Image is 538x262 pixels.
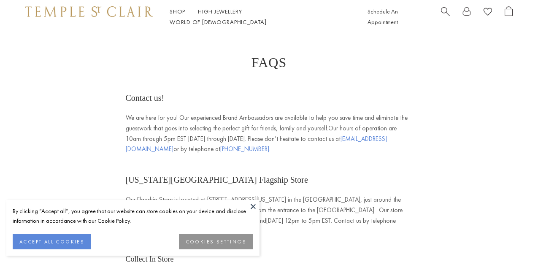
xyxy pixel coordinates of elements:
[170,6,349,27] nav: Main navigation
[441,6,450,27] a: Search
[34,55,504,70] h1: FAQs
[126,173,413,187] h2: [US_STATE][GEOGRAPHIC_DATA] Flagship Store
[126,91,413,105] h2: Contact us!
[198,8,242,15] a: High JewelleryHigh Jewellery
[170,18,266,26] a: World of [DEMOGRAPHIC_DATA]World of [DEMOGRAPHIC_DATA]
[25,6,153,16] img: Temple St. Clair
[13,234,91,249] button: ACCEPT ALL COOKIES
[126,113,413,154] p: We are here for you! Our experienced Brand Ambassadors are available to help you save time and el...
[505,6,513,27] a: Open Shopping Bag
[496,222,530,254] iframe: Gorgias live chat messenger
[179,234,253,249] button: COOKIES SETTINGS
[126,195,403,235] span: Our Flagship Store is located at [STREET_ADDRESS][US_STATE] in the [GEOGRAPHIC_DATA], just around...
[368,8,398,26] a: Schedule An Appointment
[170,8,185,15] a: ShopShop
[220,145,269,153] a: [PHONE_NUMBER]
[484,6,492,19] a: View Wishlist
[13,206,253,226] div: By clicking “Accept all”, you agree that our website can store cookies on your device and disclos...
